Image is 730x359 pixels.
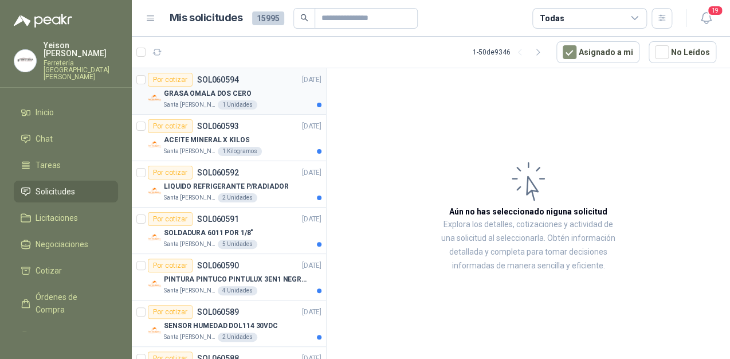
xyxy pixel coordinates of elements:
p: Santa [PERSON_NAME] [164,100,215,110]
div: Por cotizar [148,166,193,179]
p: [DATE] [302,307,321,318]
p: GRASA OMALA DOS CERO [164,88,252,99]
a: Por cotizarSOL060594[DATE] Company LogoGRASA OMALA DOS CEROSanta [PERSON_NAME]1 Unidades [132,68,326,115]
p: [DATE] [302,260,321,271]
span: Remisiones [36,330,78,342]
p: SENSOR HUMEDAD DOL114 30VDC [164,321,278,331]
div: 2 Unidades [218,193,257,202]
p: [DATE] [302,214,321,225]
img: Company Logo [148,231,162,244]
span: Chat [36,132,53,145]
img: Company Logo [148,184,162,198]
span: Licitaciones [36,212,78,224]
a: Por cotizarSOL060590[DATE] Company LogoPINTURA PINTUCO PINTULUX 3EN1 NEGRO X GSanta [PERSON_NAME]... [132,254,326,301]
a: Por cotizarSOL060592[DATE] Company LogoLIQUIDO REFRIGERANTE P/RADIADORSanta [PERSON_NAME]2 Unidades [132,161,326,208]
p: SOLDADURA 6011 POR 1/8" [164,228,253,239]
span: 15995 [252,11,284,25]
img: Company Logo [148,323,162,337]
a: Por cotizarSOL060591[DATE] Company LogoSOLDADURA 6011 POR 1/8"Santa [PERSON_NAME]5 Unidades [132,208,326,254]
div: 2 Unidades [218,333,257,342]
div: 1 Kilogramos [218,147,262,156]
h3: Aún no has seleccionado niguna solicitud [449,205,607,218]
a: Remisiones [14,325,118,347]
p: SOL060591 [197,215,239,223]
div: 5 Unidades [218,240,257,249]
div: Por cotizar [148,305,193,319]
div: Por cotizar [148,73,193,87]
span: Solicitudes [36,185,75,198]
span: Cotizar [36,264,62,277]
a: Por cotizarSOL060593[DATE] Company LogoACEITE MINERAL X KILOSSanta [PERSON_NAME]1 Kilogramos [132,115,326,161]
a: Tareas [14,154,118,176]
p: Explora los detalles, cotizaciones y actividad de una solicitud al seleccionarla. Obtén informaci... [441,218,615,273]
p: Santa [PERSON_NAME] [164,286,215,295]
p: SOL060589 [197,308,239,316]
p: SOL060590 [197,262,239,270]
p: Santa [PERSON_NAME] [164,193,215,202]
span: Tareas [36,159,61,171]
a: Chat [14,128,118,150]
a: Licitaciones [14,207,118,229]
span: Inicio [36,106,54,119]
img: Company Logo [148,91,162,105]
p: LIQUIDO REFRIGERANTE P/RADIADOR [164,181,288,192]
img: Company Logo [148,277,162,291]
span: 19 [707,5,723,16]
p: SOL060592 [197,169,239,177]
p: SOL060593 [197,122,239,130]
div: 1 Unidades [218,100,257,110]
p: [DATE] [302,167,321,178]
div: Por cotizar [148,259,193,272]
div: Por cotizar [148,119,193,133]
div: Por cotizar [148,212,193,226]
p: Yeison [PERSON_NAME] [44,41,118,57]
a: Órdenes de Compra [14,286,118,321]
button: Asignado a mi [556,41,639,63]
p: ACEITE MINERAL X KILOS [164,135,249,146]
p: Ferretería [GEOGRAPHIC_DATA][PERSON_NAME] [44,60,118,80]
h1: Mis solicitudes [170,10,243,26]
div: Todas [540,12,564,25]
img: Logo peakr [14,14,72,28]
p: Santa [PERSON_NAME] [164,147,215,156]
p: [DATE] [302,75,321,85]
span: search [300,14,308,22]
p: SOL060594 [197,76,239,84]
p: PINTURA PINTUCO PINTULUX 3EN1 NEGRO X G [164,274,307,285]
button: 19 [696,8,716,29]
img: Company Logo [14,50,36,72]
span: Órdenes de Compra [36,291,107,316]
span: Negociaciones [36,238,88,251]
a: Inicio [14,102,118,123]
div: 1 - 50 de 9346 [473,43,547,61]
p: Santa [PERSON_NAME] [164,333,215,342]
p: Santa [PERSON_NAME] [164,240,215,249]
img: Company Logo [148,138,162,151]
p: [DATE] [302,121,321,132]
a: Negociaciones [14,233,118,255]
a: Por cotizarSOL060589[DATE] Company LogoSENSOR HUMEDAD DOL114 30VDCSanta [PERSON_NAME]2 Unidades [132,301,326,347]
a: Cotizar [14,260,118,282]
div: 4 Unidades [218,286,257,295]
a: Solicitudes [14,181,118,202]
button: No Leídos [649,41,716,63]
